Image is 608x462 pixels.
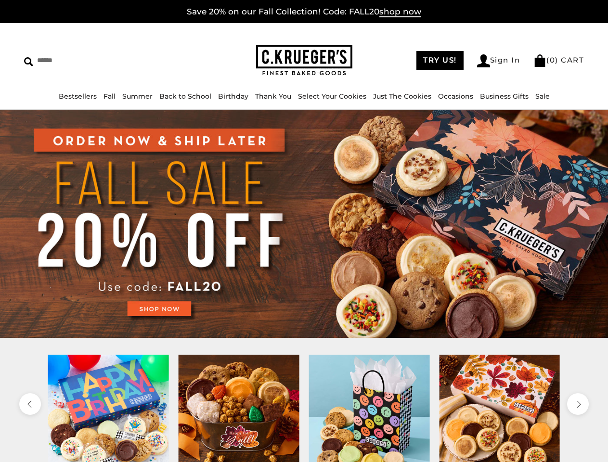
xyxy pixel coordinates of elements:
[535,92,550,101] a: Sale
[59,92,97,101] a: Bestsellers
[477,54,490,67] img: Account
[103,92,116,101] a: Fall
[373,92,431,101] a: Just The Cookies
[159,92,211,101] a: Back to School
[550,55,556,64] span: 0
[379,7,421,17] span: shop now
[477,54,520,67] a: Sign In
[122,92,153,101] a: Summer
[218,92,248,101] a: Birthday
[416,51,464,70] a: TRY US!
[533,55,584,64] a: (0) CART
[438,92,473,101] a: Occasions
[480,92,529,101] a: Business Gifts
[255,92,291,101] a: Thank You
[567,393,589,415] button: next
[24,57,33,66] img: Search
[256,45,352,76] img: C.KRUEGER'S
[187,7,421,17] a: Save 20% on our Fall Collection! Code: FALL20shop now
[19,393,41,415] button: previous
[533,54,546,67] img: Bag
[24,53,152,68] input: Search
[298,92,366,101] a: Select Your Cookies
